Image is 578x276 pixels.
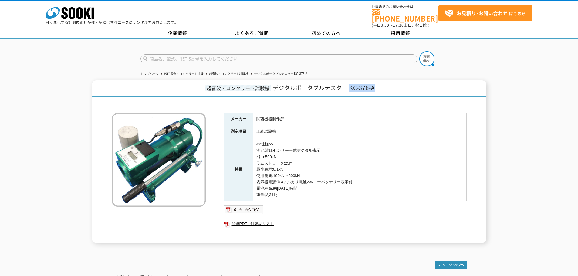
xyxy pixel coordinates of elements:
[249,71,308,77] li: デジタルポータブルテスター KC-376-A
[289,29,363,38] a: 初めての方へ
[372,22,432,28] span: (平日 ～ 土日、祝日除く)
[253,138,466,201] td: <<仕様>> 測定:油圧センサー一式デジタル表示 能力:500kN ラムストローク:25m 最小表示:0.1kN 使用範囲:100kN～500kN 表示器電源:単4アルカリ電池2本ローバッテリー...
[224,220,467,228] a: 関連PDF1 付属品リスト
[381,22,389,28] span: 8:50
[224,205,264,214] img: メーカーカタログ
[372,5,438,9] span: お電話でのお問い合わせは
[224,113,253,125] th: メーカー
[205,85,271,91] span: 超音波・コンクリート試験機
[253,125,466,138] td: 圧縮試験機
[209,72,248,75] a: 超音波・コンクリート試験機
[393,22,404,28] span: 17:30
[253,113,466,125] td: 関西機器製作所
[312,30,341,36] span: 初めての方へ
[435,261,467,269] img: トップページへ
[215,29,289,38] a: よくあるご質問
[273,84,375,92] span: デジタルポータブルテスター KC-376-A
[372,9,438,22] a: [PHONE_NUMBER]
[46,21,178,24] p: 日々進化する計測技術と多種・多様化するニーズにレンタルでお応えします。
[140,29,215,38] a: 企業情報
[224,125,253,138] th: 測定項目
[224,209,264,214] a: メーカーカタログ
[224,138,253,201] th: 特長
[419,51,434,66] img: btn_search.png
[457,9,508,17] strong: お見積り･お問い合わせ
[164,72,204,75] a: 鉄筋探査・コンクリート試験
[363,29,438,38] a: 採用情報
[140,72,159,75] a: トップページ
[444,9,526,18] span: はこちら
[438,5,532,21] a: お見積り･お問い合わせはこちら
[140,54,417,63] input: 商品名、型式、NETIS番号を入力してください
[112,113,206,207] img: デジタルポータブルテスター KC-376-A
